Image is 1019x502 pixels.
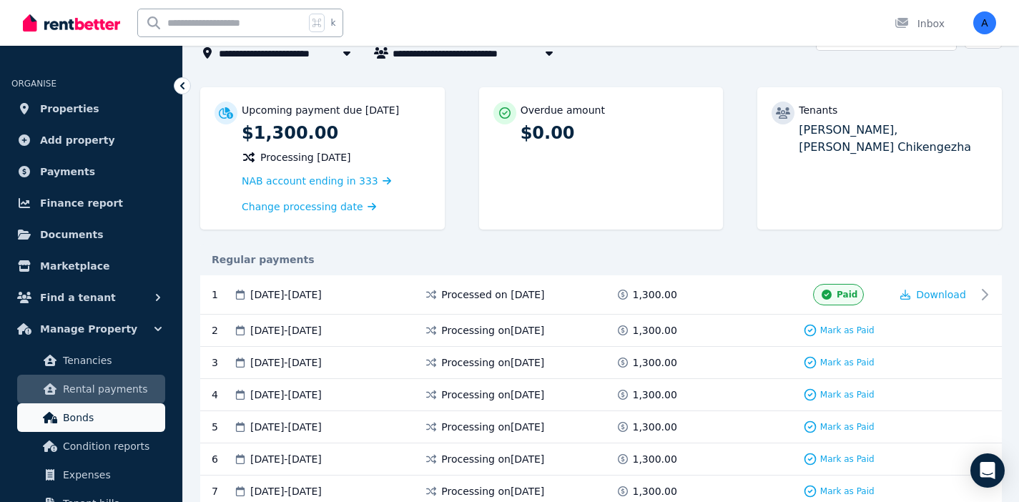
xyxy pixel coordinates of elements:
button: Manage Property [11,315,171,343]
span: Add property [40,132,115,149]
span: [DATE] - [DATE] [250,323,322,338]
span: Mark as Paid [820,325,875,336]
span: k [330,17,335,29]
a: Change processing date [242,200,376,214]
span: 1,300.00 [633,420,677,434]
p: Overdue amount [521,103,605,117]
span: [DATE] - [DATE] [250,484,322,498]
span: Mark as Paid [820,357,875,368]
span: [DATE] - [DATE] [250,452,322,466]
span: 1,300.00 [633,388,677,402]
span: Finance report [40,195,123,212]
p: $0.00 [521,122,709,144]
span: 1,300.00 [633,452,677,466]
span: Processing on [DATE] [441,388,544,402]
p: $1,300.00 [242,122,430,144]
span: Mark as Paid [820,421,875,433]
span: Processing on [DATE] [441,323,544,338]
a: Tenancies [17,346,165,375]
div: 1 [212,284,233,305]
button: Download [900,287,966,302]
span: Bonds [63,409,159,426]
a: Marketplace [11,252,171,280]
div: 7 [212,484,233,498]
span: Download [916,289,966,300]
span: ORGANISE [11,79,56,89]
span: Processing on [DATE] [441,420,544,434]
a: Finance report [11,189,171,217]
p: Upcoming payment due [DATE] [242,103,399,117]
div: 4 [212,388,233,402]
div: 3 [212,355,233,370]
img: amanpuneetgrewal@gmail.com [973,11,996,34]
span: Processed on [DATE] [441,287,544,302]
span: Condition reports [63,438,159,455]
img: RentBetter [23,12,120,34]
span: Find a tenant [40,289,116,306]
p: Tenants [799,103,837,117]
a: Rental payments [17,375,165,403]
div: Inbox [895,16,945,31]
span: Payments [40,163,95,180]
p: [PERSON_NAME], [PERSON_NAME] Chikengezha [799,122,988,156]
div: 5 [212,420,233,434]
span: NAB account ending in 333 [242,175,378,187]
a: Bonds [17,403,165,432]
span: [DATE] - [DATE] [250,355,322,370]
a: Properties [11,94,171,123]
span: Processing [DATE] [260,150,351,164]
a: Condition reports [17,432,165,461]
span: 1,300.00 [633,323,677,338]
div: 2 [212,323,233,338]
span: [DATE] - [DATE] [250,388,322,402]
span: Processing on [DATE] [441,484,544,498]
span: Mark as Paid [820,453,875,465]
a: Add property [11,126,171,154]
div: 6 [212,452,233,466]
span: Properties [40,100,99,117]
span: [DATE] - [DATE] [250,420,322,434]
span: Tenancies [63,352,159,369]
span: 1,300.00 [633,287,677,302]
span: Change processing date [242,200,363,214]
span: 1,300.00 [633,484,677,498]
span: Mark as Paid [820,389,875,400]
a: Documents [11,220,171,249]
span: Expenses [63,466,159,483]
span: Processing on [DATE] [441,452,544,466]
div: Open Intercom Messenger [970,453,1005,488]
button: Find a tenant [11,283,171,312]
span: 1,300.00 [633,355,677,370]
span: Paid [837,289,857,300]
span: Marketplace [40,257,109,275]
span: [DATE] - [DATE] [250,287,322,302]
span: Rental payments [63,380,159,398]
span: Processing on [DATE] [441,355,544,370]
div: Regular payments [200,252,1002,267]
span: Manage Property [40,320,137,338]
span: Documents [40,226,104,243]
span: Mark as Paid [820,486,875,497]
a: Expenses [17,461,165,489]
a: Payments [11,157,171,186]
